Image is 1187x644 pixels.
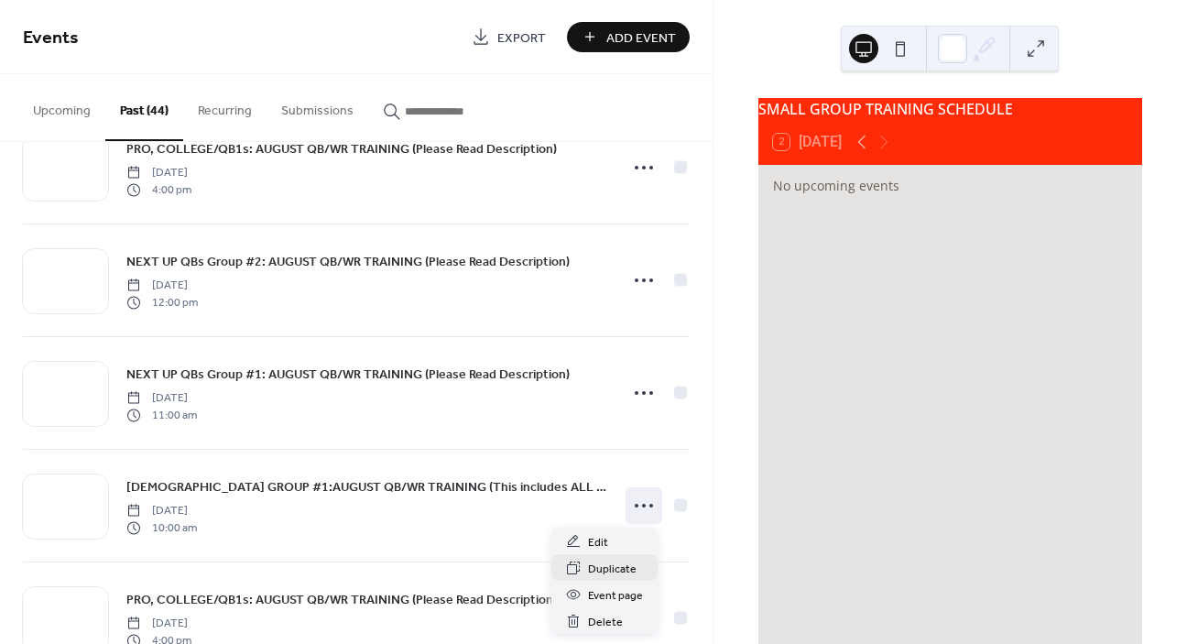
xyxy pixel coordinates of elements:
a: PRO, COLLEGE/QB1s: AUGUST QB/WR TRAINING (Please Read Description) [126,138,557,159]
span: [DEMOGRAPHIC_DATA] GROUP #1:AUGUST QB/WR TRAINING (This includes ALL 8th Graders) [126,478,606,497]
a: NEXT UP QBs Group #2: AUGUST QB/WR TRAINING (Please Read Description) [126,251,570,272]
button: Submissions [267,74,368,139]
span: Events [23,20,79,56]
span: NEXT UP QBs Group #1: AUGUST QB/WR TRAINING (Please Read Description) [126,366,570,385]
a: NEXT UP QBs Group #1: AUGUST QB/WR TRAINING (Please Read Description) [126,364,570,385]
button: Add Event [567,22,690,52]
span: Export [497,28,546,48]
span: [DATE] [126,503,197,519]
span: 11:00 am [126,407,197,423]
span: [DATE] [126,278,198,294]
span: Event page [588,586,643,606]
button: Upcoming [18,74,105,139]
span: NEXT UP QBs Group #2: AUGUST QB/WR TRAINING (Please Read Description) [126,253,570,272]
span: Add Event [606,28,676,48]
div: SMALL GROUP TRAINING SCHEDULE [758,98,1142,120]
a: PRO, COLLEGE/QB1s: AUGUST QB/WR TRAINING (Please Read Description) [126,589,557,610]
span: Duplicate [588,560,637,579]
span: 12:00 pm [126,294,198,311]
span: [DATE] [126,616,191,632]
button: Recurring [183,74,267,139]
button: Past (44) [105,74,183,141]
div: No upcoming events [773,176,1127,195]
span: Delete [588,613,623,632]
span: PRO, COLLEGE/QB1s: AUGUST QB/WR TRAINING (Please Read Description) [126,140,557,159]
span: [DATE] [126,390,197,407]
span: PRO, COLLEGE/QB1s: AUGUST QB/WR TRAINING (Please Read Description) [126,591,557,610]
a: Export [458,22,560,52]
a: [DEMOGRAPHIC_DATA] GROUP #1:AUGUST QB/WR TRAINING (This includes ALL 8th Graders) [126,476,606,497]
span: Edit [588,533,608,552]
span: 4:00 pm [126,181,191,198]
span: [DATE] [126,165,191,181]
span: 10:00 am [126,519,197,536]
